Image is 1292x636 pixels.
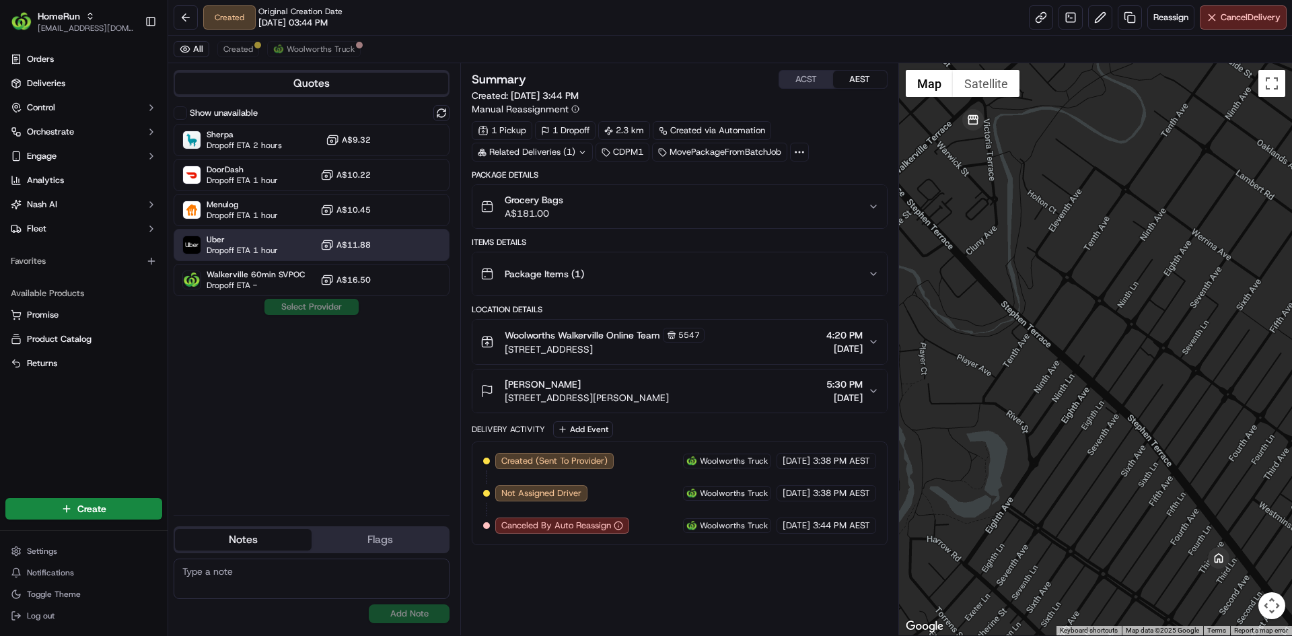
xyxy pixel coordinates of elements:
div: Location Details [472,304,887,315]
span: Uber [207,234,278,245]
button: Woolworths Walkerville Online Team5547[STREET_ADDRESS]4:20 PM[DATE] [472,320,886,364]
span: 3:44 PM AEST [813,520,870,532]
img: HomeRun [11,11,32,32]
button: Fleet [5,218,162,240]
span: 5547 [678,330,700,341]
span: [DATE] [783,487,810,499]
span: Orders [27,53,54,65]
span: Not Assigned Driver [501,487,581,499]
div: CDPM1 [596,143,649,162]
button: HomeRunHomeRun[EMAIL_ADDRESS][DOMAIN_NAME] [5,5,139,38]
span: Create [77,502,106,516]
span: Menulog [207,199,278,210]
div: 2.3 km [598,121,650,140]
img: Sherpa [183,131,201,149]
button: Log out [5,606,162,625]
button: Keyboard shortcuts [1060,626,1118,635]
span: Sherpa [207,129,282,140]
span: Created: [472,89,579,102]
span: Woolworths Truck [700,520,768,531]
button: Show street map [906,70,953,97]
button: Created [217,41,259,57]
a: Product Catalog [11,333,157,345]
img: Menulog [183,201,201,219]
div: Delivery Activity [472,424,545,435]
span: Product Catalog [27,333,92,345]
button: Engage [5,145,162,167]
button: Reassign [1147,5,1194,30]
span: [DATE] [826,342,863,355]
div: Items Details [472,237,887,248]
span: A$181.00 [505,207,563,220]
span: A$16.50 [336,275,371,285]
button: Notes [175,529,312,551]
span: Package Items ( 1 ) [505,267,584,281]
span: Analytics [27,174,64,186]
span: [DATE] 3:44 PM [511,90,579,102]
button: AEST [833,71,887,88]
span: Orchestrate [27,126,74,138]
span: A$11.88 [336,240,371,250]
span: Dropoff ETA 1 hour [207,175,278,186]
div: 1 Pickup [472,121,532,140]
button: Control [5,97,162,118]
button: Package Items (1) [472,252,886,295]
button: Manual Reassignment [472,102,579,116]
button: Map camera controls [1258,592,1285,619]
img: Uber [183,236,201,254]
button: Add Event [553,421,613,437]
span: 4:20 PM [826,328,863,342]
button: Product Catalog [5,328,162,350]
a: Open this area in Google Maps (opens a new window) [902,618,947,635]
img: ww.png [686,456,697,466]
span: Settings [27,546,57,557]
span: Canceled By Auto Reassign [501,520,611,532]
span: Notifications [27,567,74,578]
button: Promise [5,304,162,326]
a: Orders [5,48,162,70]
button: ACST [779,71,833,88]
div: 1 Dropoff [535,121,596,140]
button: Quotes [175,73,448,94]
button: Toggle Theme [5,585,162,604]
span: A$9.32 [342,135,371,145]
img: Woolworths Truck [183,271,201,289]
button: HomeRun [38,9,80,23]
span: Promise [27,309,59,321]
span: Original Creation Date [258,6,343,17]
span: [PERSON_NAME] [505,378,581,391]
span: Dropoff ETA 1 hour [207,245,278,256]
span: Grocery Bags [505,193,563,207]
button: Notifications [5,563,162,582]
img: Google [902,618,947,635]
span: 5:30 PM [826,378,863,391]
button: A$11.88 [320,238,371,252]
div: Available Products [5,283,162,304]
button: Show satellite imagery [953,70,1019,97]
span: Woolworths Truck [700,456,768,466]
a: Promise [11,309,157,321]
button: Toggle fullscreen view [1258,70,1285,97]
span: Toggle Theme [27,589,81,600]
span: [STREET_ADDRESS] [505,343,705,356]
a: Returns [11,357,157,369]
span: [DATE] 03:44 PM [258,17,328,29]
span: Manual Reassignment [472,102,569,116]
a: Analytics [5,170,162,191]
img: ww.png [686,520,697,531]
button: All [174,41,209,57]
span: Created [223,44,253,55]
button: [EMAIL_ADDRESS][DOMAIN_NAME] [38,23,134,34]
span: Reassign [1153,11,1188,24]
button: [PERSON_NAME][STREET_ADDRESS][PERSON_NAME]5:30 PM[DATE] [472,369,886,413]
button: Nash AI [5,194,162,215]
button: CancelDelivery [1200,5,1287,30]
button: Create [5,498,162,520]
h3: Summary [472,73,526,85]
span: Control [27,102,55,114]
button: Flags [312,529,448,551]
span: Walkerville 60min SVPOC [207,269,305,280]
img: DoorDash [183,166,201,184]
button: A$9.32 [326,133,371,147]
